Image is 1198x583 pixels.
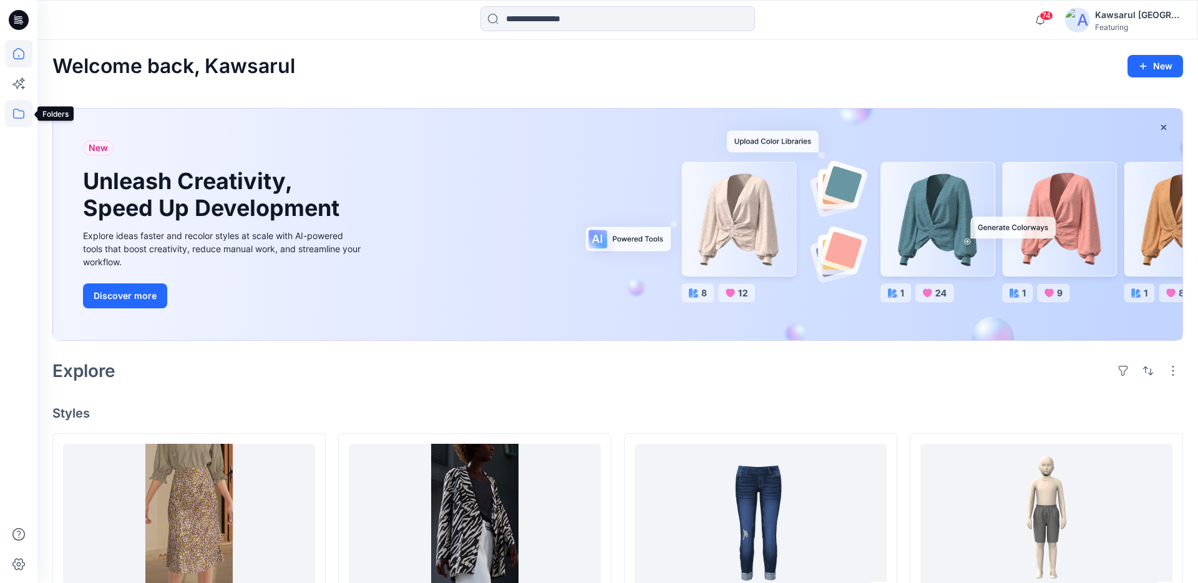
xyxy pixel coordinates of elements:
h1: Unleash Creativity, Speed Up Development [83,168,345,222]
h4: Styles [52,406,1183,421]
span: New [89,140,108,155]
span: 74 [1040,11,1053,21]
div: Explore ideas faster and recolor styles at scale with AI-powered tools that boost creativity, red... [83,229,364,268]
a: Discover more [83,283,364,308]
button: New [1127,55,1183,77]
img: avatar [1065,7,1090,32]
h2: Welcome back, Kawsarul [52,55,295,78]
h2: Explore [52,361,115,381]
div: Kawsarul [GEOGRAPHIC_DATA] [1095,7,1182,22]
div: Featuring [1095,22,1182,32]
button: Discover more [83,283,167,308]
